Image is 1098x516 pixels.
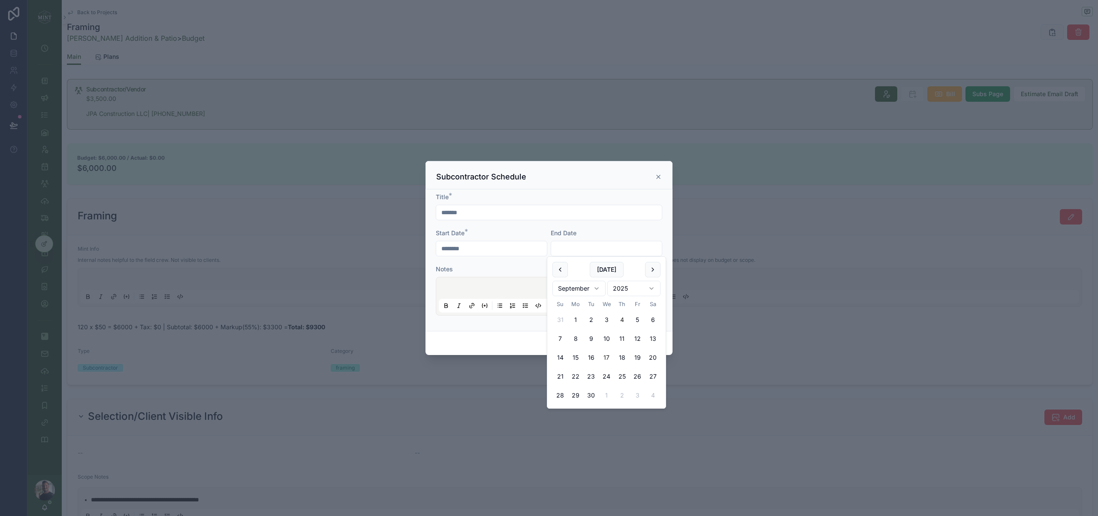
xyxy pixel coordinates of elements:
button: Monday, September 8th, 2025 [568,331,583,346]
button: [DATE] [590,262,624,277]
button: Wednesday, September 17th, 2025 [599,350,614,365]
button: Wednesday, September 3rd, 2025 [599,312,614,328]
button: Friday, September 26th, 2025 [630,369,645,384]
th: Sunday [552,300,568,309]
span: Title [436,193,449,200]
th: Saturday [645,300,661,309]
button: Sunday, September 21st, 2025 [552,369,568,384]
th: Monday [568,300,583,309]
button: Monday, September 15th, 2025 [568,350,583,365]
button: Friday, September 5th, 2025 [630,312,645,328]
button: Friday, October 3rd, 2025 [630,388,645,403]
button: Tuesday, September 9th, 2025 [583,331,599,346]
button: Wednesday, September 24th, 2025 [599,369,614,384]
button: Friday, September 19th, 2025 [630,350,645,365]
th: Tuesday [583,300,599,309]
button: Saturday, September 13th, 2025 [645,331,661,346]
button: Tuesday, September 16th, 2025 [583,350,599,365]
button: Thursday, September 18th, 2025 [614,350,630,365]
button: Tuesday, September 2nd, 2025 [583,312,599,328]
button: Monday, September 1st, 2025 [568,312,583,328]
th: Wednesday [599,300,614,309]
button: Thursday, October 2nd, 2025 [614,388,630,403]
button: Tuesday, September 23rd, 2025 [583,369,599,384]
th: Thursday [614,300,630,309]
button: Thursday, September 25th, 2025 [614,369,630,384]
button: Sunday, September 14th, 2025 [552,350,568,365]
button: Thursday, September 11th, 2025 [614,331,630,346]
span: Start Date [436,229,465,237]
span: Notes [436,265,453,273]
table: September 2025 [552,300,661,403]
button: Wednesday, September 10th, 2025 [599,331,614,346]
button: Saturday, September 6th, 2025 [645,312,661,328]
button: Saturday, October 4th, 2025 [645,388,661,403]
button: Saturday, September 27th, 2025 [645,369,661,384]
button: Sunday, September 7th, 2025 [552,331,568,346]
button: Today, Thursday, September 4th, 2025 [614,312,630,328]
button: Sunday, August 31st, 2025 [552,312,568,328]
span: End Date [551,229,576,237]
button: Monday, September 29th, 2025 [568,388,583,403]
button: Saturday, September 20th, 2025 [645,350,661,365]
button: Monday, September 22nd, 2025 [568,369,583,384]
button: Sunday, September 28th, 2025 [552,388,568,403]
button: Tuesday, September 30th, 2025 [583,388,599,403]
button: Friday, September 12th, 2025 [630,331,645,346]
button: Wednesday, October 1st, 2025 [599,388,614,403]
h3: Subcontractor Schedule [436,172,526,182]
th: Friday [630,300,645,309]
